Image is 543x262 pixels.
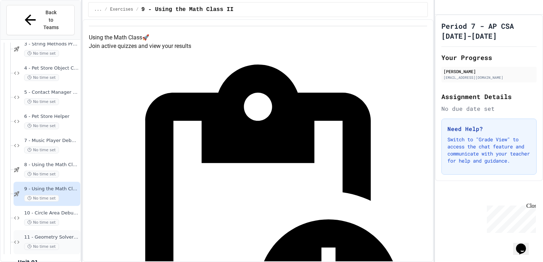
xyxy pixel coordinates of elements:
[441,53,537,62] h2: Your Progress
[24,122,59,129] span: No time set
[447,125,531,133] h3: Need Help?
[24,210,79,216] span: 10 - Circle Area Debugger
[3,3,49,45] div: Chat with us now!Close
[24,138,79,144] span: 7 - Music Player Debugger
[441,92,537,102] h2: Assignment Details
[443,75,534,80] div: [EMAIL_ADDRESS][DOMAIN_NAME]
[24,186,79,192] span: 9 - Using the Math Class II
[89,33,427,42] h4: Using the Math Class 🚀
[24,89,79,95] span: 5 - Contact Manager Debug
[447,136,531,164] p: Switch to "Grade View" to access the chat feature and communicate with your teacher for help and ...
[141,5,233,14] span: 9 - Using the Math Class II
[89,42,427,50] p: Join active quizzes and view your results
[24,171,59,178] span: No time set
[136,7,139,12] span: /
[24,98,59,105] span: No time set
[43,9,59,31] span: Back to Teams
[513,234,536,255] iframe: chat widget
[94,7,102,12] span: ...
[110,7,133,12] span: Exercises
[24,147,59,153] span: No time set
[24,234,79,240] span: 11 - Geometry Solver Pro
[105,7,107,12] span: /
[24,243,59,250] span: No time set
[24,162,79,168] span: 8 - Using the Math Class I
[24,74,59,81] span: No time set
[484,203,536,233] iframe: chat widget
[24,114,79,120] span: 6 - Pet Store Helper
[24,65,79,71] span: 4 - Pet Store Object Creator
[441,104,537,113] div: No due date set
[441,21,537,41] h1: Period 7 - AP CSA [DATE]-[DATE]
[24,41,79,47] span: 3 - String Methods Practice II
[24,50,59,57] span: No time set
[24,219,59,226] span: No time set
[443,68,534,75] div: [PERSON_NAME]
[24,195,59,202] span: No time set
[6,5,75,35] button: Back to Teams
